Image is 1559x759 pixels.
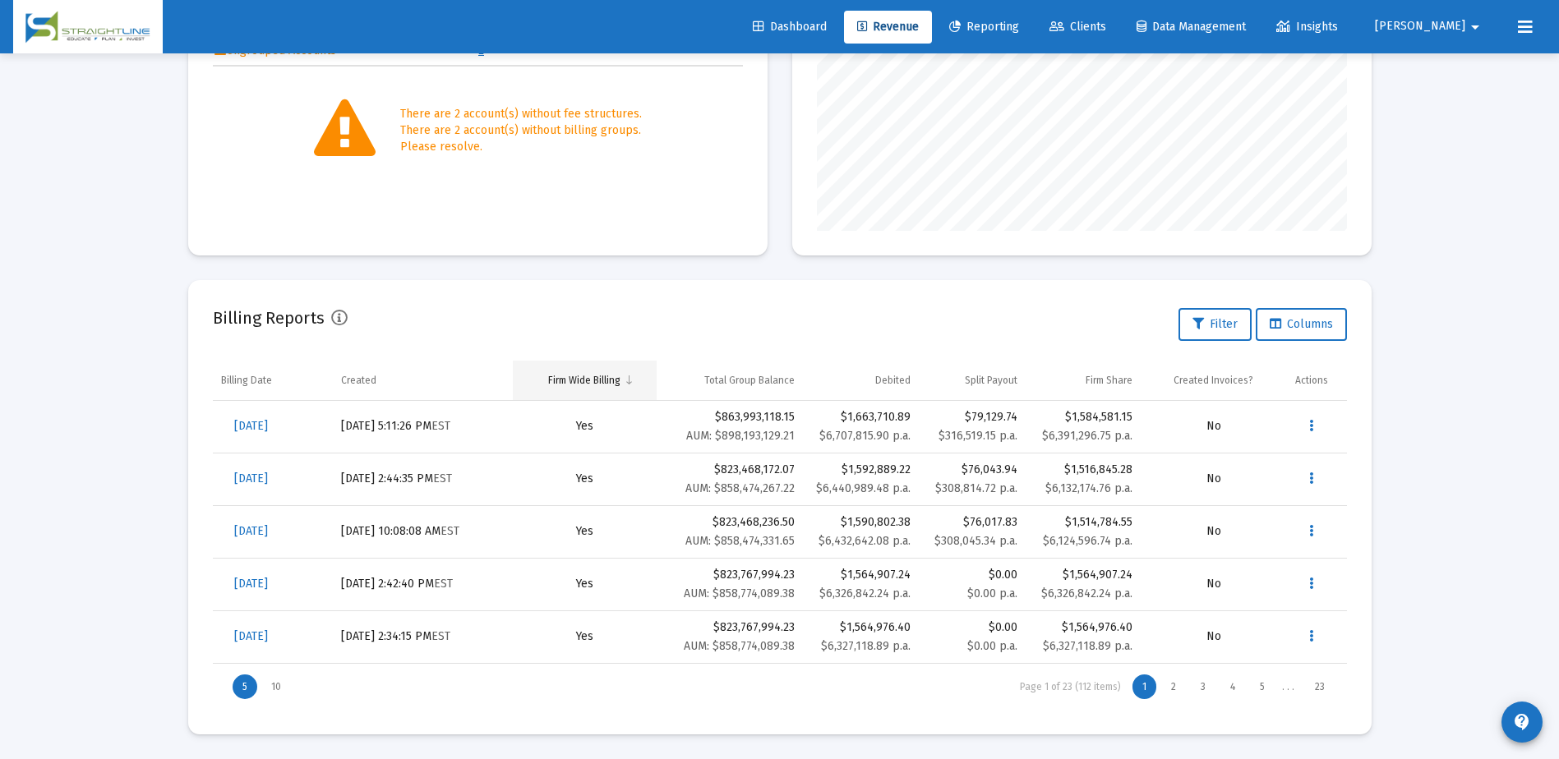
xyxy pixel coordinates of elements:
div: $1,516,845.28 [1034,462,1132,478]
div: Page 23 [1305,674,1335,699]
div: Firm Wide Billing [548,374,620,387]
div: [DATE] 5:11:26 PM [341,418,505,435]
td: Column Debited [803,361,919,400]
small: EST [431,629,450,643]
span: [DATE] [234,577,268,591]
div: Page 2 [1161,674,1186,699]
div: Page 3 [1191,674,1215,699]
small: $6,391,296.75 p.a. [1042,429,1132,443]
small: $308,814.72 p.a. [935,481,1017,495]
span: Insights [1276,20,1338,34]
span: Columns [1270,317,1333,331]
div: Actions [1295,374,1328,387]
td: Column Billing Date [213,361,333,400]
span: Reporting [949,20,1019,34]
div: [DATE] 2:34:15 PM [341,628,505,645]
span: Dashboard [753,20,827,34]
mat-icon: contact_support [1512,712,1532,732]
small: $0.00 p.a. [967,639,1017,653]
div: No [1149,576,1279,592]
a: Dashboard [740,11,840,44]
div: Yes [521,523,648,540]
div: $79,129.74 [927,409,1017,444]
div: $1,590,802.38 [811,514,911,531]
td: Column Firm Wide Billing [513,361,657,400]
small: $308,045.34 p.a. [934,534,1017,548]
span: [PERSON_NAME] [1375,20,1465,34]
a: Reporting [936,11,1032,44]
td: Column Firm Share [1026,361,1141,400]
span: Revenue [857,20,919,34]
a: [DATE] [221,462,281,495]
div: $863,993,118.15 [665,409,795,444]
small: AUM: $858,774,089.38 [684,639,795,653]
small: EST [431,419,450,433]
button: Columns [1256,308,1347,341]
button: Filter [1178,308,1252,341]
a: [DATE] [221,410,281,443]
div: Page 5 [1250,674,1275,699]
div: Created [341,374,376,387]
div: Firm Share [1086,374,1132,387]
div: $1,514,784.55 [1034,514,1132,531]
button: [PERSON_NAME] [1355,10,1505,43]
span: [DATE] [234,629,268,643]
div: Yes [521,628,648,645]
span: [DATE] [234,419,268,433]
div: [DATE] 2:42:40 PM [341,576,505,592]
div: Yes [521,471,648,487]
div: $76,043.94 [927,462,1017,497]
div: No [1149,523,1279,540]
div: [DATE] 10:08:08 AM [341,523,505,540]
td: Column Split Payout [919,361,1026,400]
div: Yes [521,576,648,592]
div: Billing Date [221,374,272,387]
div: [DATE] 2:44:35 PM [341,471,505,487]
div: $76,017.83 [927,514,1017,550]
div: $1,564,907.24 [1034,567,1132,583]
div: Data grid [213,361,1347,710]
img: Dashboard [25,11,150,44]
div: Page 1 of 23 (112 items) [1020,681,1121,693]
a: [DATE] [221,620,281,653]
small: $0.00 p.a. [967,586,1017,600]
span: [DATE] [234,524,268,538]
div: No [1149,628,1279,645]
div: Split Payout [965,374,1017,387]
div: $1,592,889.22 [811,462,911,478]
div: $1,564,976.40 [1034,619,1132,636]
div: Please resolve. [400,139,642,155]
a: [DATE] [221,515,281,548]
small: EST [433,471,452,485]
h2: Billing Reports [213,305,325,331]
small: AUM: $898,193,129.21 [686,429,795,443]
a: Revenue [844,11,932,44]
mat-icon: arrow_drop_down [1465,11,1485,44]
div: No [1149,471,1279,487]
small: $6,707,815.90 p.a. [819,429,911,443]
span: Filter [1192,317,1238,331]
a: Insights [1263,11,1351,44]
div: Page Navigation [213,664,1347,710]
div: No [1149,418,1279,435]
small: EST [440,524,459,538]
div: . . . [1275,681,1301,693]
small: $6,432,642.08 p.a. [819,534,911,548]
small: $6,327,118.89 p.a. [821,639,911,653]
small: AUM: $858,474,267.22 [685,481,795,495]
div: Display 5 items on page [233,674,257,699]
div: Display 10 items on page [261,674,291,699]
div: There are 2 account(s) without billing groups. [400,122,642,139]
div: $0.00 [927,619,1017,655]
span: Data Management [1137,20,1246,34]
div: Debited [875,374,911,387]
div: Created Invoices? [1174,374,1253,387]
div: Yes [521,418,648,435]
span: [DATE] [234,471,268,485]
small: $6,132,174.76 p.a. [1045,481,1132,495]
div: $823,767,994.23 [665,619,795,655]
div: Page 1 [1132,674,1156,699]
small: $6,326,842.24 p.a. [819,586,911,600]
a: [DATE] [221,568,281,600]
td: Column Created Invoices? [1141,361,1287,400]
